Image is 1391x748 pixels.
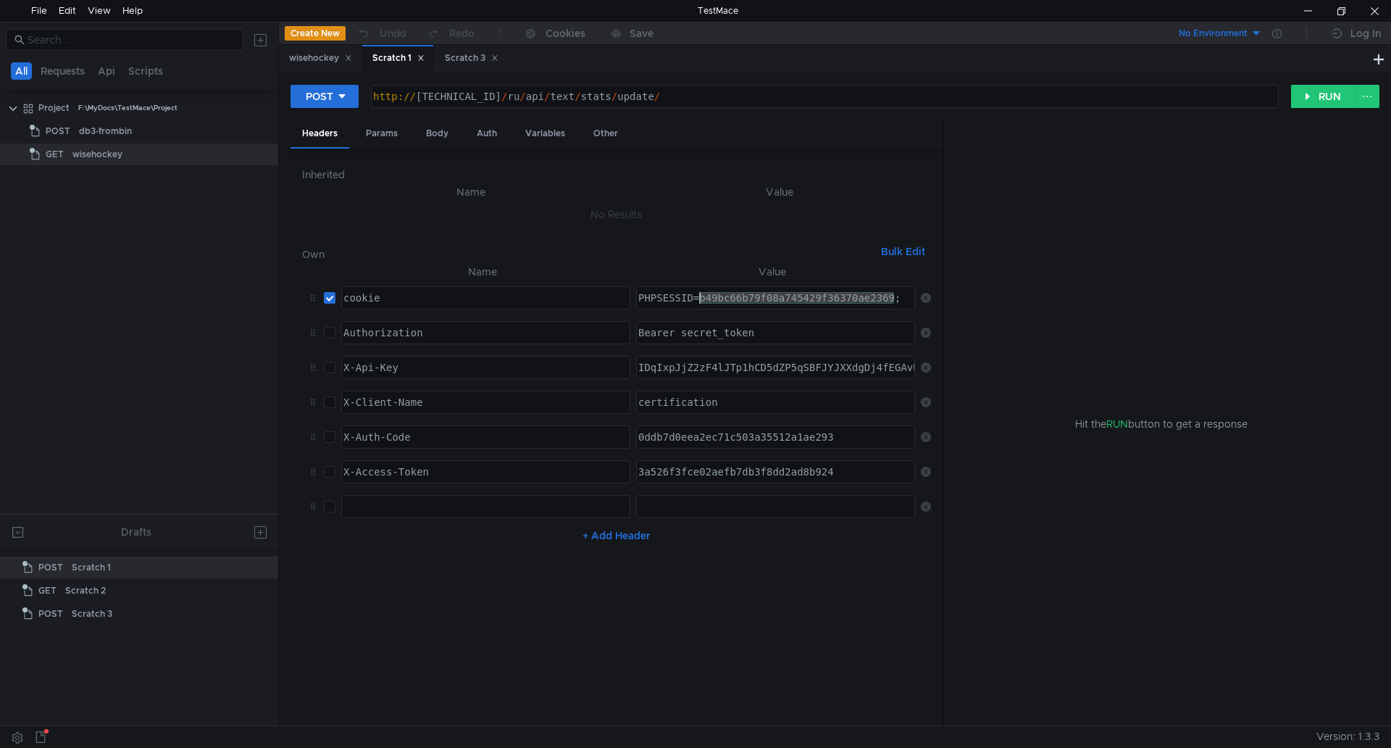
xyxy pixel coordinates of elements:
span: POST [38,603,63,625]
button: + Add Header [577,527,656,544]
div: F:\MyDocs\TestMace\Project [78,97,177,119]
span: POST [38,557,63,578]
button: No Environment [1161,22,1262,45]
div: Scratch 2 [65,580,106,602]
button: All [11,62,32,80]
th: Name [314,183,628,201]
span: Version: 1.3.3 [1316,726,1379,747]
h6: Inherited [302,166,931,183]
div: Scratch 3 [445,51,498,66]
div: Variables [514,120,577,147]
th: Value [630,263,915,280]
span: POST [46,120,70,142]
div: Other [582,120,630,147]
button: RUN [1291,85,1356,108]
div: POST [306,88,333,104]
span: RUN [1106,417,1128,431]
button: Redo [417,22,485,44]
button: Scripts [124,62,167,80]
div: Body [414,120,460,147]
button: POST [291,85,359,108]
nz-embed-empty: No Results [590,208,642,221]
th: Value [628,183,931,201]
div: Redo [449,25,475,42]
div: wisehockey [72,144,122,165]
div: Drafts [121,523,151,541]
div: Cookies [546,25,585,42]
span: GET [38,580,57,602]
div: Project [38,97,70,119]
div: Undo [380,25,406,42]
div: Log In [1350,25,1381,42]
th: Name [335,263,630,280]
div: Headers [291,120,349,149]
div: Scratch 1 [72,557,111,578]
input: Search... [28,32,235,48]
span: Hit the button to get a response [1075,416,1248,432]
button: Undo [346,22,417,44]
button: Create New [285,26,346,41]
button: Requests [36,62,89,80]
div: db3-frombin [79,120,132,142]
div: Params [354,120,409,147]
span: GET [46,144,64,165]
div: Auth [465,120,509,147]
button: Api [93,62,120,80]
button: Bulk Edit [875,243,931,260]
div: No Environment [1179,27,1248,41]
h6: Own [302,246,875,263]
div: Scratch 1 [372,51,425,66]
div: Save [630,28,653,38]
div: Scratch 3 [72,603,112,625]
div: wisehockey [289,51,352,66]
